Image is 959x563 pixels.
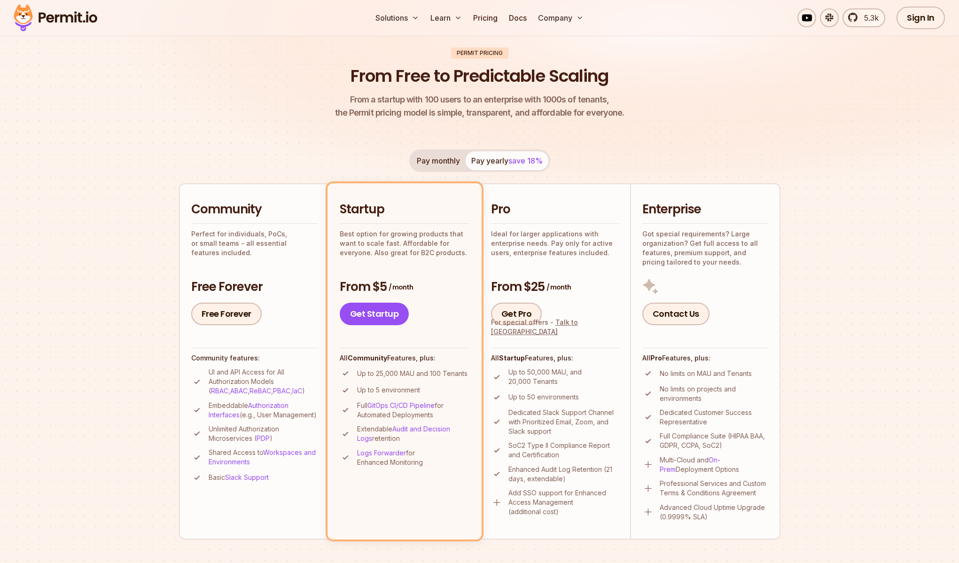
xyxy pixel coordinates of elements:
a: Docs [505,8,530,27]
h2: Pro [491,201,619,218]
h2: Enterprise [642,201,768,218]
a: PDP [257,434,270,442]
p: Add SSO support for Enhanced Access Management (additional cost) [508,488,619,516]
p: Extendable retention [357,424,469,443]
button: Company [534,8,587,27]
a: Slack Support [225,473,269,481]
p: Full Compliance Suite (HIPAA BAA, GDPR, CCPA, SoC2) [660,431,768,450]
a: Logs Forwarder [357,449,406,457]
button: Solutions [372,8,423,27]
p: Ideal for larger applications with enterprise needs. Pay only for active users, enterprise featur... [491,229,619,258]
a: Authorization Interfaces [209,401,288,419]
span: 5.3k [858,12,879,23]
p: Up to 5 environment [357,385,420,395]
strong: Pro [650,354,662,362]
p: Full for Automated Deployments [357,401,469,420]
h4: Community features: [191,353,318,363]
a: Contact Us [642,303,710,325]
strong: Community [348,354,387,362]
p: Up to 25,000 MAU and 100 Tenants [357,369,468,378]
h2: Startup [340,201,469,218]
button: Pay monthly [411,151,466,170]
h4: All Features, plus: [491,353,619,363]
p: Advanced Cloud Uptime Upgrade (0.9999% SLA) [660,503,768,522]
div: For special offers - [491,318,619,336]
div: Permit Pricing [451,47,508,59]
p: Dedicated Customer Success Representative [660,408,768,427]
p: Up to 50 environments [508,392,579,402]
p: No limits on MAU and Tenants [660,369,752,378]
a: Pricing [469,8,501,27]
p: Got special requirements? Large organization? Get full access to all features, premium support, a... [642,229,768,267]
a: RBAC [211,387,228,395]
span: / month [546,282,571,292]
p: Shared Access to [209,448,318,467]
p: Multi-Cloud and Deployment Options [660,455,768,474]
p: Up to 50,000 MAU, and 20,000 Tenants [508,368,619,386]
h1: From Free to Predictable Scaling [351,64,608,88]
a: On-Prem [660,456,720,473]
h4: All Features, plus: [642,353,768,363]
p: Dedicated Slack Support Channel with Prioritized Email, Zoom, and Slack support [508,408,619,436]
a: 5.3k [842,8,885,27]
p: UI and API Access for All Authorization Models ( , , , , ) [209,368,318,396]
a: PBAC [273,387,290,395]
img: Permit logo [9,2,101,34]
h3: From $5 [340,279,469,296]
a: Free Forever [191,303,262,325]
span: / month [389,282,413,292]
a: ABAC [230,387,248,395]
button: Learn [427,8,466,27]
strong: Startup [499,354,525,362]
span: From a startup with 100 users to an enterprise with 1000s of tenants, [335,93,624,106]
a: ReBAC [249,387,271,395]
a: Get Startup [340,303,409,325]
p: for Enhanced Monitoring [357,448,469,467]
p: SoC2 Type II Compliance Report and Certification [508,441,619,460]
p: Basic [209,473,269,482]
h3: Free Forever [191,279,318,296]
p: Embeddable (e.g., User Management) [209,401,318,420]
a: GitOps CI/CD Pipeline [367,401,435,409]
a: Audit and Decision Logs [357,425,450,442]
p: the Permit pricing model is simple, transparent, and affordable for everyone. [335,93,624,119]
p: Best option for growing products that want to scale fast. Affordable for everyone. Also great for... [340,229,469,258]
a: IaC [292,387,302,395]
p: Unlimited Authorization Microservices ( ) [209,424,318,443]
a: Sign In [897,7,945,29]
h3: From $25 [491,279,619,296]
h2: Community [191,201,318,218]
p: Enhanced Audit Log Retention (21 days, extendable) [508,465,619,484]
p: No limits on projects and environments [660,384,768,403]
p: Perfect for individuals, PoCs, or small teams - all essential features included. [191,229,318,258]
p: Professional Services and Custom Terms & Conditions Agreement [660,479,768,498]
h4: All Features, plus: [340,353,469,363]
a: Get Pro [491,303,542,325]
